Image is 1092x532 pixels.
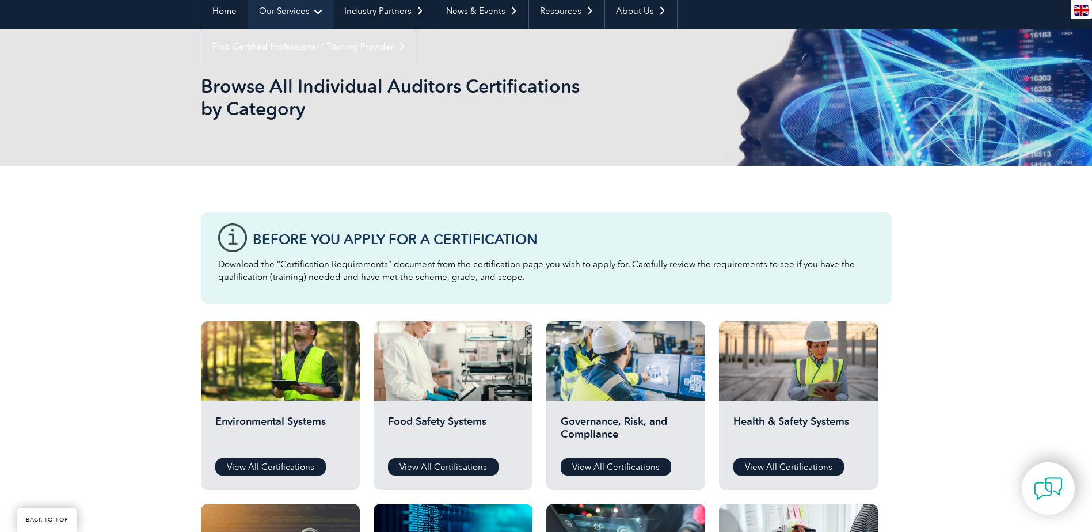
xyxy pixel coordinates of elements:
a: Find Certified Professional / Training Provider [201,29,417,64]
p: Download the “Certification Requirements” document from the certification page you wish to apply ... [218,258,874,283]
h2: Environmental Systems [215,415,345,450]
h1: Browse All Individual Auditors Certifications by Category [201,75,643,120]
a: View All Certifications [561,458,671,476]
h3: Before You Apply For a Certification [253,232,874,246]
a: View All Certifications [215,458,326,476]
img: contact-chat.png [1034,474,1063,503]
h2: Health & Safety Systems [733,415,863,450]
a: View All Certifications [388,458,499,476]
a: BACK TO TOP [17,508,77,532]
img: en [1074,5,1089,16]
h2: Food Safety Systems [388,415,518,450]
a: View All Certifications [733,458,844,476]
h2: Governance, Risk, and Compliance [561,415,691,450]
